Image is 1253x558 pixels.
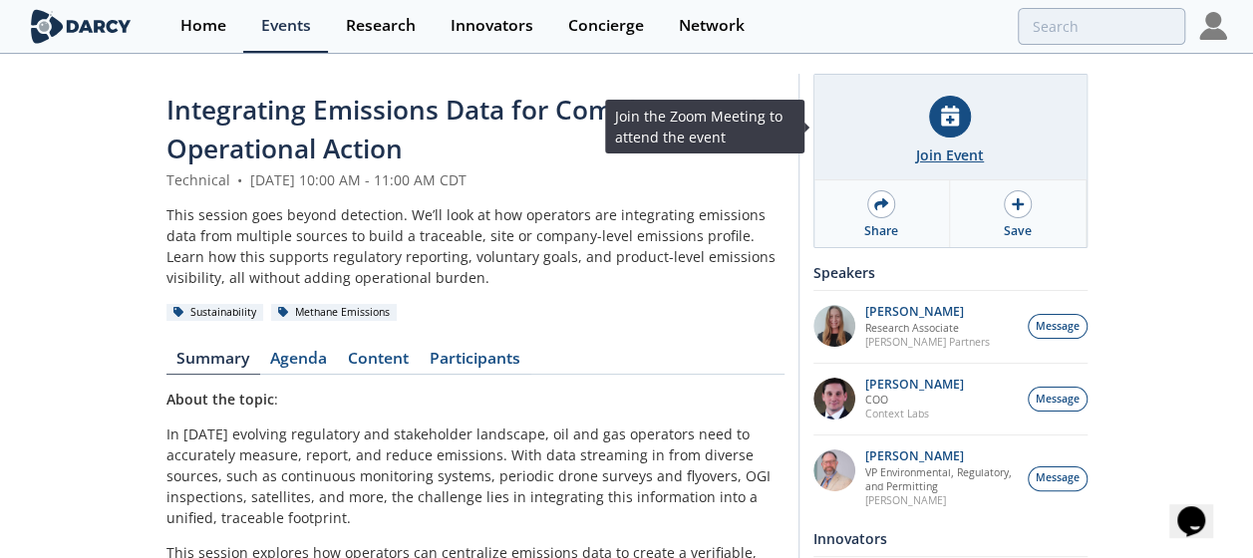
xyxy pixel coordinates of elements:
[864,222,898,240] div: Share
[865,449,1017,463] p: [PERSON_NAME]
[865,465,1017,493] p: VP Environmental, Regulatory, and Permitting
[166,304,264,322] div: Sustainability
[1036,392,1080,408] span: Message
[813,255,1088,290] div: Speakers
[1028,314,1088,339] button: Message
[865,321,990,335] p: Research Associate
[180,18,226,34] div: Home
[813,378,855,419] img: 501ea5c4-0272-445a-a9c3-1e215b6764fd
[261,18,311,34] div: Events
[271,304,398,322] div: Methane Emissions
[865,305,990,319] p: [PERSON_NAME]
[865,378,964,392] p: [PERSON_NAME]
[1199,12,1227,40] img: Profile
[166,169,784,190] div: Technical [DATE] 10:00 AM - 11:00 AM CDT
[1169,478,1233,538] iframe: chat widget
[166,351,260,375] a: Summary
[916,144,984,165] div: Join Event
[338,351,420,375] a: Content
[234,170,246,189] span: •
[1028,387,1088,412] button: Message
[166,204,784,288] div: This session goes beyond detection. We’ll look at how operators are integrating emissions data fr...
[1028,466,1088,491] button: Message
[1036,470,1080,486] span: Message
[1036,319,1080,335] span: Message
[679,18,745,34] div: Network
[865,393,964,407] p: COO
[260,351,338,375] a: Agenda
[865,335,990,349] p: [PERSON_NAME] Partners
[1018,8,1185,45] input: Advanced Search
[568,18,644,34] div: Concierge
[27,9,136,44] img: logo-wide.svg
[813,449,855,491] img: ed2b4adb-f152-4947-b39b-7b15fa9ececc
[166,389,784,410] p: :
[166,390,274,409] strong: About the topic
[813,521,1088,556] div: Innovators
[346,18,416,34] div: Research
[865,407,964,420] p: Context Labs
[420,351,531,375] a: Participants
[813,305,855,347] img: 1e06ca1f-8078-4f37-88bf-70cc52a6e7bd
[166,92,758,166] span: Integrating Emissions Data for Compliance and Operational Action
[166,423,784,528] p: In [DATE] evolving regulatory and stakeholder landscape, oil and gas operators need to accurately...
[451,18,533,34] div: Innovators
[865,493,1017,507] p: [PERSON_NAME]
[1004,222,1032,240] div: Save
